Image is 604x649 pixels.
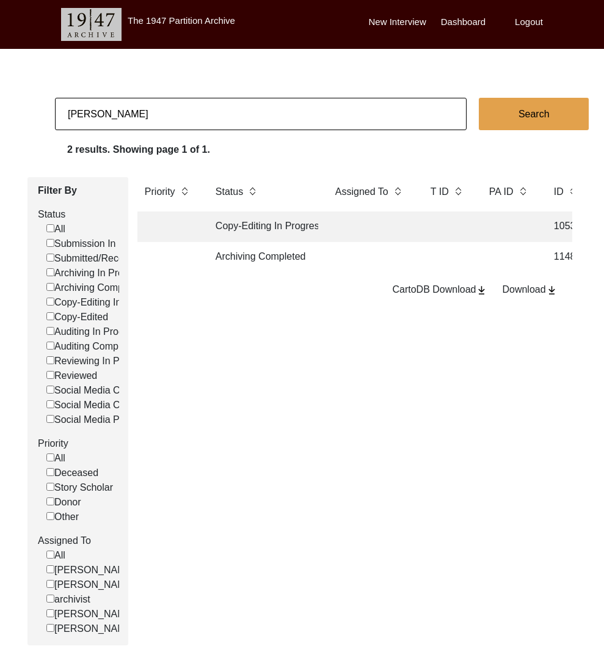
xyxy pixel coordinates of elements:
label: Social Media Curation In Progress [46,383,203,398]
label: Deceased [46,466,98,480]
label: All [46,222,65,237]
input: [PERSON_NAME] [46,624,54,632]
label: Copy-Edited [46,310,108,324]
img: download-button.png [546,285,558,296]
label: [PERSON_NAME] [46,577,135,592]
label: The 1947 Partition Archive [128,15,235,26]
label: Reviewing In Progress [46,354,152,369]
label: Story Scholar [46,480,113,495]
input: Reviewing In Progress [46,356,54,364]
input: All [46,551,54,559]
img: sort-button.png [248,185,257,198]
label: Submission In Progress [46,237,158,251]
input: Donor [46,497,54,505]
label: PA ID [489,185,514,199]
label: Archiving Completed [46,280,145,295]
label: Social Media Curated [46,398,148,413]
label: Auditing In Progress [46,324,142,339]
td: Copy-Editing In Progress [208,211,318,242]
input: Story Scholar [46,483,54,491]
label: 2 results. Showing page 1 of 1. [67,142,210,157]
input: Copy-Edited [46,312,54,320]
img: sort-button.png [454,185,462,198]
label: Status [38,207,119,222]
input: All [46,224,54,232]
label: Priority [38,436,119,451]
label: Reviewed [46,369,97,383]
label: Copy-Editing In Progress [46,295,163,310]
img: sort-button.png [518,185,527,198]
input: [PERSON_NAME] [46,580,54,588]
label: Submitted/Received [46,251,142,266]
input: [PERSON_NAME] [46,565,54,573]
input: [PERSON_NAME] [46,609,54,617]
img: sort-button.png [393,185,402,198]
input: Search... [55,98,467,130]
label: Archiving In Progress [46,266,147,280]
input: archivist [46,595,54,603]
input: Other [46,512,54,520]
label: Other [46,510,79,524]
div: CartoDB Download [392,282,487,297]
button: Search [479,98,589,130]
label: Auditing Completed [46,339,140,354]
input: Social Media Curation In Progress [46,386,54,394]
td: 11486 [547,242,584,273]
input: Auditing In Progress [46,327,54,335]
label: All [46,451,65,466]
label: All [46,548,65,563]
label: [PERSON_NAME] [46,563,135,577]
label: Donor [46,495,81,510]
label: Social Media Published [46,413,156,427]
label: T ID [431,185,449,199]
label: Filter By [38,183,119,198]
input: Deceased [46,468,54,476]
input: Reviewed [46,371,54,379]
label: [PERSON_NAME] [46,621,135,636]
label: ID [554,185,564,199]
input: Social Media Published [46,415,54,423]
input: Submitted/Received [46,254,54,262]
img: sort-button.png [569,185,577,198]
label: Priority [145,185,175,199]
img: header-logo.png [61,8,122,41]
td: Archiving Completed [208,242,318,273]
label: New Interview [369,15,426,29]
label: [PERSON_NAME] [46,607,135,621]
input: Archiving Completed [46,283,54,291]
td: 10532 [547,211,584,242]
input: Social Media Curated [46,400,54,408]
input: All [46,453,54,461]
label: archivist [46,592,90,607]
label: Logout [515,15,543,29]
input: Copy-Editing In Progress [46,298,54,306]
input: Submission In Progress [46,239,54,247]
input: Archiving In Progress [46,268,54,276]
div: Download [502,282,557,297]
img: sort-button.png [180,185,189,198]
label: Status [216,185,243,199]
label: Assigned To [38,533,119,548]
label: Assigned To [335,185,388,199]
label: Dashboard [441,15,486,29]
input: Auditing Completed [46,342,54,350]
img: download-button.png [476,285,487,296]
